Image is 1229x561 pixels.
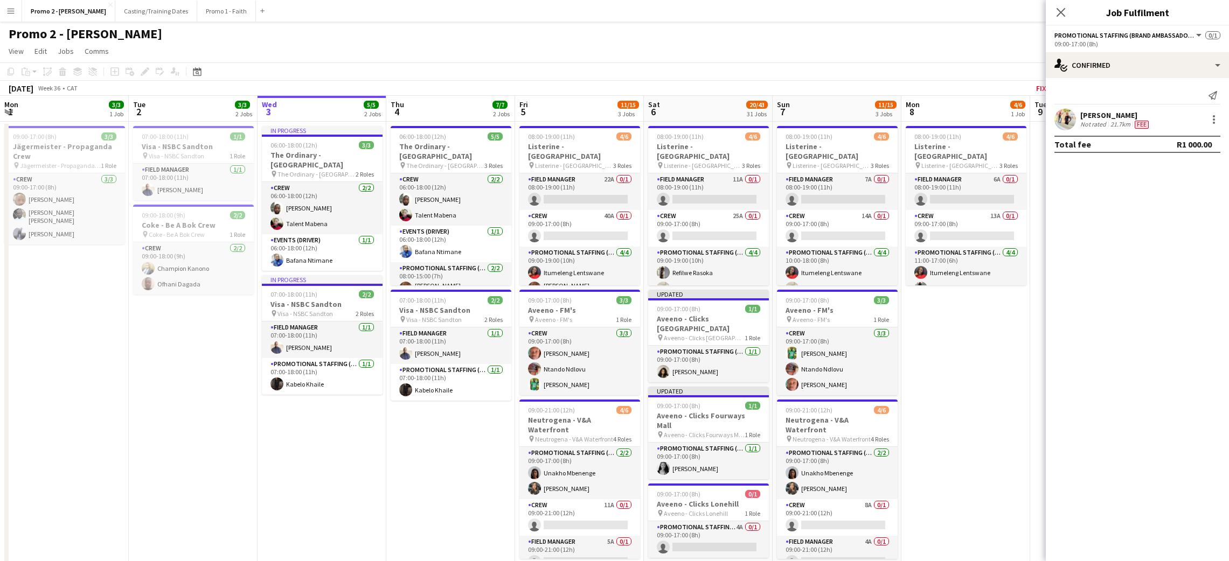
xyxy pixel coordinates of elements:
app-job-card: 08:00-19:00 (11h)4/6Listerine - [GEOGRAPHIC_DATA] Listerine - [GEOGRAPHIC_DATA]3 RolesField Manag... [519,126,640,285]
h3: Listerine - [GEOGRAPHIC_DATA] [777,142,898,161]
span: Promotional Staffing (Brand Ambassadors) [1054,31,1195,39]
span: 07:00-18:00 (11h) [270,290,317,298]
span: 4/6 [874,406,889,414]
span: 3/3 [109,101,124,109]
app-card-role: Promotional Staffing (Brand Ambassadors)4/411:00-17:00 (6h)Itumeleng LentswaneRefilwe Rasoka [906,247,1026,333]
span: Sun [777,100,790,109]
span: 1 Role [745,334,760,342]
app-card-role: Crew3/309:00-17:00 (8h)[PERSON_NAME]Ntando Ndlovu[PERSON_NAME] [519,327,640,395]
span: Edit [34,46,47,56]
span: 1 Role [101,162,116,170]
span: 09:00-17:00 (8h) [657,490,700,498]
div: In progress [262,275,383,284]
span: Aveeno - Clicks Fourways Mall [664,431,745,439]
app-job-card: 08:00-19:00 (11h)4/6Listerine - [GEOGRAPHIC_DATA] Listerine - [GEOGRAPHIC_DATA]3 RolesField Manag... [906,126,1026,285]
div: 08:00-19:00 (11h)4/6Listerine - [GEOGRAPHIC_DATA] Listerine - [GEOGRAPHIC_DATA]3 RolesField Manag... [648,126,769,285]
span: Tue [133,100,145,109]
span: Mon [906,100,920,109]
span: 4/6 [616,132,631,141]
span: Visa - NSBC Sandton [149,152,204,160]
span: 1/1 [745,305,760,313]
app-card-role: Field Manager1/107:00-18:00 (11h)[PERSON_NAME] [391,327,511,364]
span: 5 [518,106,528,118]
span: 3 Roles [999,162,1018,170]
app-card-role: Field Manager1/107:00-18:00 (11h)[PERSON_NAME] [133,164,254,200]
app-card-role: Promotional Staffing (Brand Ambassadors)1/109:00-17:00 (8h)[PERSON_NAME] [648,443,769,479]
app-card-role: Promotional Staffing (Brand Ambassadors)4/409:00-19:00 (10h)Refilwe RasokaLebogang Digashu [648,247,769,333]
span: 5/5 [364,101,379,109]
app-job-card: 09:00-17:00 (8h)3/3Jägermeister - Propaganda Crew Jägermeister - Propaganda Crew1 RoleCrew3/309:0... [4,126,125,244]
h3: Neutrogena - V&A Waterfront [519,415,640,434]
app-job-card: 09:00-18:00 (9h)2/2Coke - Be A Bok Crew Coke - Be A Bok Crew1 RoleCrew2/209:00-18:00 (9h)Champion... [133,205,254,294]
app-card-role: Promotional Staffing (Brand Ambassadors)2/208:00-15:00 (7h)[PERSON_NAME] [PERSON_NAME] [391,262,511,318]
div: Updated09:00-17:00 (8h)1/1Aveeno - Clicks [GEOGRAPHIC_DATA] Aveeno - Clicks [GEOGRAPHIC_DATA]1 Ro... [648,290,769,382]
app-card-role: Promotional Staffing (Brand Ambassadors)1/109:00-17:00 (8h)[PERSON_NAME] [648,346,769,382]
span: 07:00-18:00 (11h) [399,296,446,304]
span: Sat [648,100,660,109]
app-job-card: 09:00-21:00 (12h)4/6Neutrogena - V&A Waterfront Neutrogena - V&A Waterfront4 RolesPromotional Sta... [519,399,640,559]
span: 09:00-17:00 (8h) [657,305,700,313]
span: 2/2 [359,290,374,298]
app-card-role: Field Manager22A0/108:00-19:00 (11h) [519,173,640,210]
span: Listerine - [GEOGRAPHIC_DATA] [921,162,999,170]
div: [PERSON_NAME] [1080,110,1151,120]
app-card-role: Field Manager1/107:00-18:00 (11h)[PERSON_NAME] [262,321,383,358]
span: Comms [85,46,109,56]
span: 2 [131,106,145,118]
app-job-card: 06:00-18:00 (12h)5/5The Ordinary - [GEOGRAPHIC_DATA] The Ordinary - [GEOGRAPHIC_DATA]3 RolesCrew2... [391,126,511,285]
a: View [4,44,28,58]
div: [DATE] [9,83,33,94]
div: R1 000.00 [1177,139,1212,150]
span: 08:00-19:00 (11h) [528,132,575,141]
span: 4/6 [616,406,631,414]
span: 2 Roles [356,310,374,318]
span: Neutrogena - V&A Waterfront [793,435,871,443]
app-card-role: Crew11A0/109:00-21:00 (12h) [519,499,640,536]
h3: Aveeno - Clicks Lonehill [648,499,769,509]
h1: Promo 2 - [PERSON_NAME] [9,26,162,42]
span: Neutrogena - V&A Waterfront [535,435,613,443]
span: 2 Roles [356,170,374,178]
span: Wed [262,100,277,109]
app-card-role: Field Manager7A0/108:00-19:00 (11h) [777,173,898,210]
app-card-role: Crew3/309:00-17:00 (8h)[PERSON_NAME][PERSON_NAME] [PERSON_NAME][PERSON_NAME] [4,173,125,244]
div: 07:00-18:00 (11h)1/1Visa - NSBC Sandton Visa - NSBC Sandton1 RoleField Manager1/107:00-18:00 (11h... [133,126,254,200]
h3: Aveeno - Clicks Fourways Mall [648,411,769,430]
span: Aveeno - FM's [793,315,830,324]
span: 3 Roles [871,162,889,170]
span: View [9,46,24,56]
span: 3/3 [101,132,116,141]
button: Casting/Training Dates [115,1,197,22]
app-card-role: Promotional Staffing (Brand Ambassadors)2/209:00-17:00 (8h)Unakho Mbenenge[PERSON_NAME] [519,447,640,499]
span: 09:00-17:00 (8h) [528,296,572,304]
a: Comms [80,44,113,58]
div: 3 Jobs [876,110,896,118]
span: 1 Role [616,315,631,324]
app-card-role: Promotional Staffing (Brand Ambassadors)4/410:00-18:00 (8h)Itumeleng LentswaneLebogang Digashu [777,247,898,333]
h3: The Ordinary - [GEOGRAPHIC_DATA] [391,142,511,161]
span: 1/1 [230,132,245,141]
app-card-role: Crew40A0/109:00-17:00 (8h) [519,210,640,247]
app-card-role: Promotional Staffing (Brand Ambassadors)1/107:00-18:00 (11h)Kabelo Khaile [262,358,383,395]
div: Updated [648,387,769,395]
span: 1/1 [745,402,760,410]
span: 1 Role [230,152,245,160]
app-card-role: Crew25A0/109:00-17:00 (8h) [648,210,769,247]
span: 09:00-18:00 (9h) [142,211,185,219]
span: Week 36 [36,84,63,92]
div: 21.7km [1108,120,1133,129]
app-card-role: Field Manager6A0/108:00-19:00 (11h) [906,173,1026,210]
span: 4/6 [1003,132,1018,141]
span: 3 Roles [613,162,631,170]
span: 3 Roles [484,162,503,170]
h3: Job Fulfilment [1046,5,1229,19]
app-job-card: 07:00-18:00 (11h)2/2Visa - NSBC Sandton Visa - NSBC Sandton2 RolesField Manager1/107:00-18:00 (11... [391,290,511,401]
h3: Visa - NSBC Sandton [133,142,254,151]
h3: Visa - NSBC Sandton [391,305,511,315]
span: 6 [647,106,660,118]
span: Fri [519,100,528,109]
app-card-role: Crew2/206:00-18:00 (12h)[PERSON_NAME]Talent Mabena [391,173,511,226]
h3: Coke - Be A Bok Crew [133,220,254,230]
span: Thu [391,100,404,109]
span: 11/15 [875,101,897,109]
